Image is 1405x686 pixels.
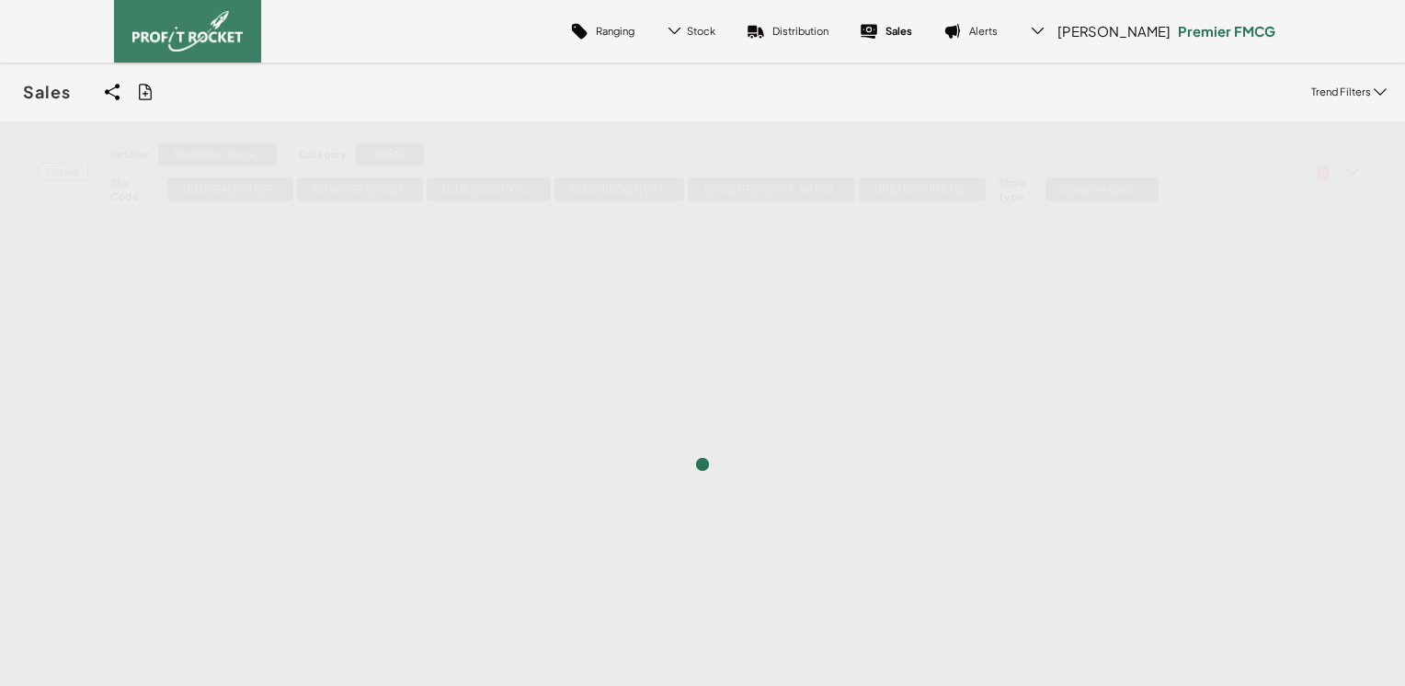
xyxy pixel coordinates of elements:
[596,24,634,38] p: Ranging
[731,9,844,53] a: Distribution
[772,24,828,38] p: Distribution
[1178,22,1275,40] p: Premier FMCG
[554,9,650,53] a: Ranging
[844,9,928,53] a: Sales
[1057,22,1171,40] span: [PERSON_NAME]
[928,9,1013,53] a: Alerts
[1311,85,1371,98] p: Trend Filters
[132,11,243,51] img: image
[687,24,715,38] span: Stock
[969,24,998,38] p: Alerts
[885,24,912,38] p: Sales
